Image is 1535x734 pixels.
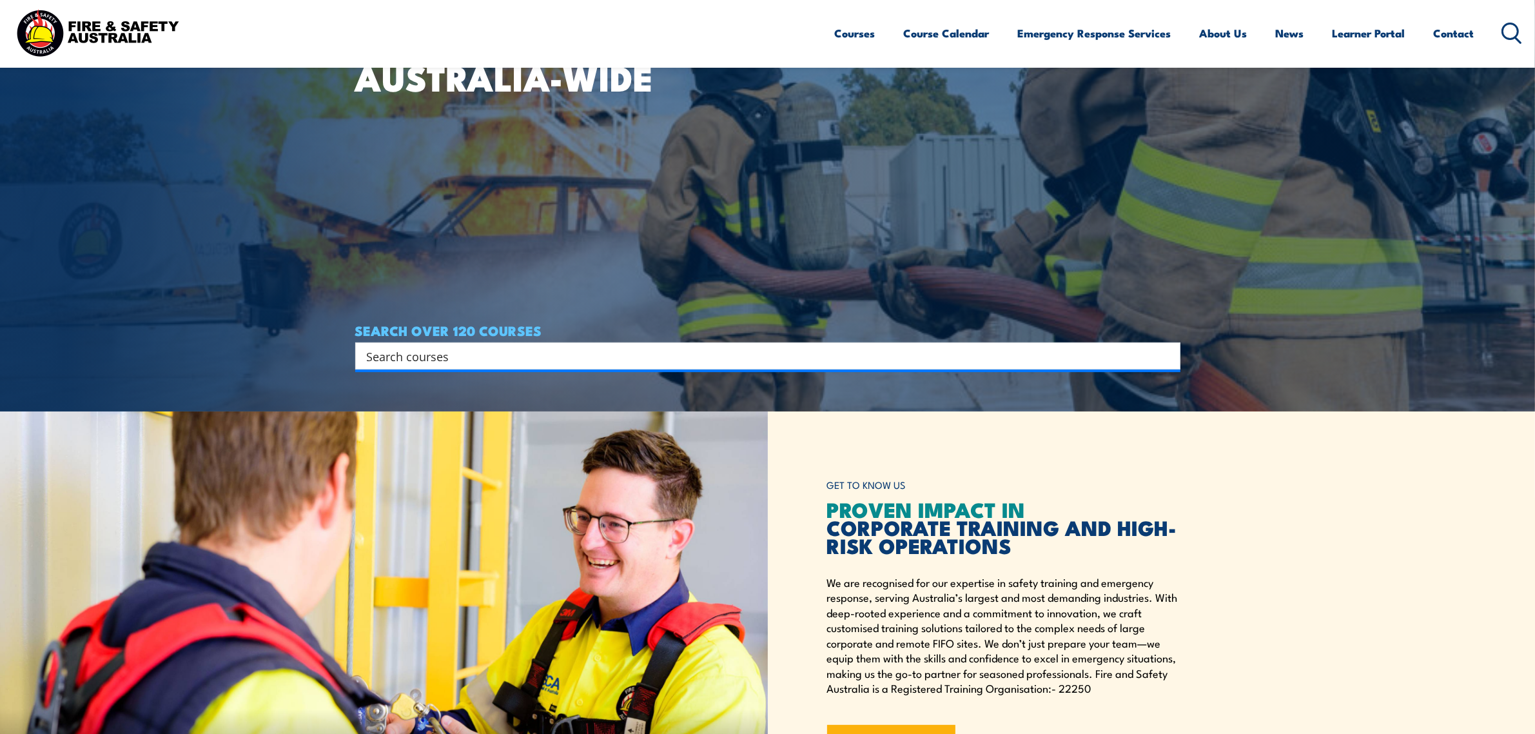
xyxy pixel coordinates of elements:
[827,575,1180,695] p: We are recognised for our expertise in safety training and emergency response, serving Australia’...
[1333,16,1405,50] a: Learner Portal
[827,473,1180,497] h6: GET TO KNOW US
[1018,16,1171,50] a: Emergency Response Services
[835,16,875,50] a: Courses
[1434,16,1474,50] a: Contact
[367,346,1152,366] input: Search input
[827,493,1026,525] span: PROVEN IMPACT IN
[369,347,1155,365] form: Search form
[355,323,1180,337] h4: SEARCH OVER 120 COURSES
[1200,16,1247,50] a: About Us
[1276,16,1304,50] a: News
[1158,347,1176,365] button: Search magnifier button
[827,500,1180,554] h2: CORPORATE TRAINING AND HIGH-RISK OPERATIONS
[904,16,990,50] a: Course Calendar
